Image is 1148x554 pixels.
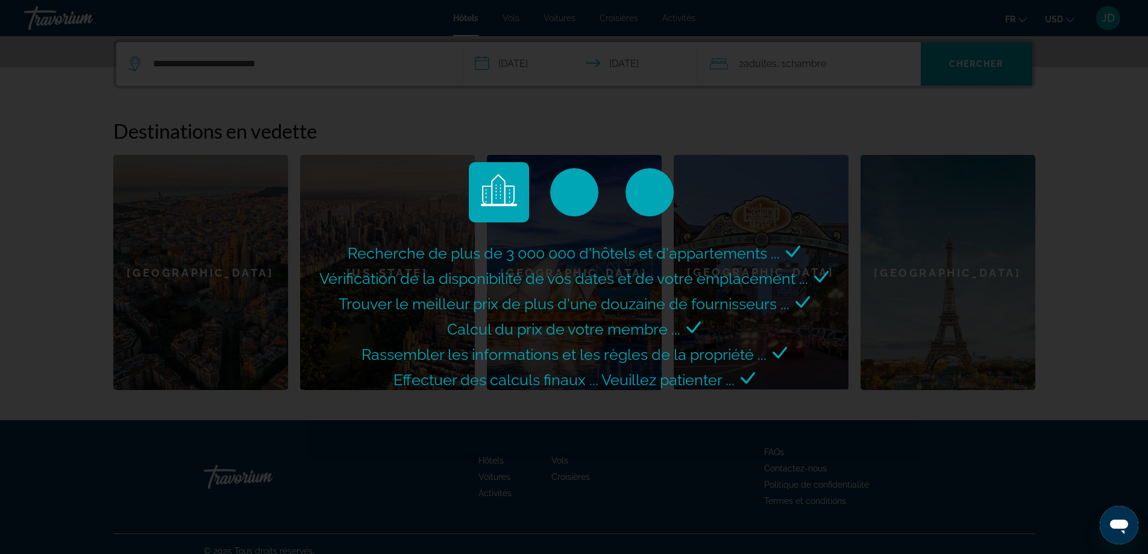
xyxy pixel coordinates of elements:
[362,345,767,364] span: Rassembler les informations et les règles de la propriété ...
[394,371,735,389] span: Effectuer des calculs finaux ... Veuillez patienter ...
[1100,506,1138,544] iframe: Bouton de lancement de la fenêtre de messagerie
[447,320,680,338] span: Calcul du prix de votre membre ...
[348,244,780,262] span: Recherche de plus de 3 000 000 d'hôtels et d'appartements ...
[319,269,808,288] span: Vérification de la disponibilité de vos dates et de votre emplacement ...
[339,295,789,313] span: Trouver le meilleur prix de plus d'une douzaine de fournisseurs ...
